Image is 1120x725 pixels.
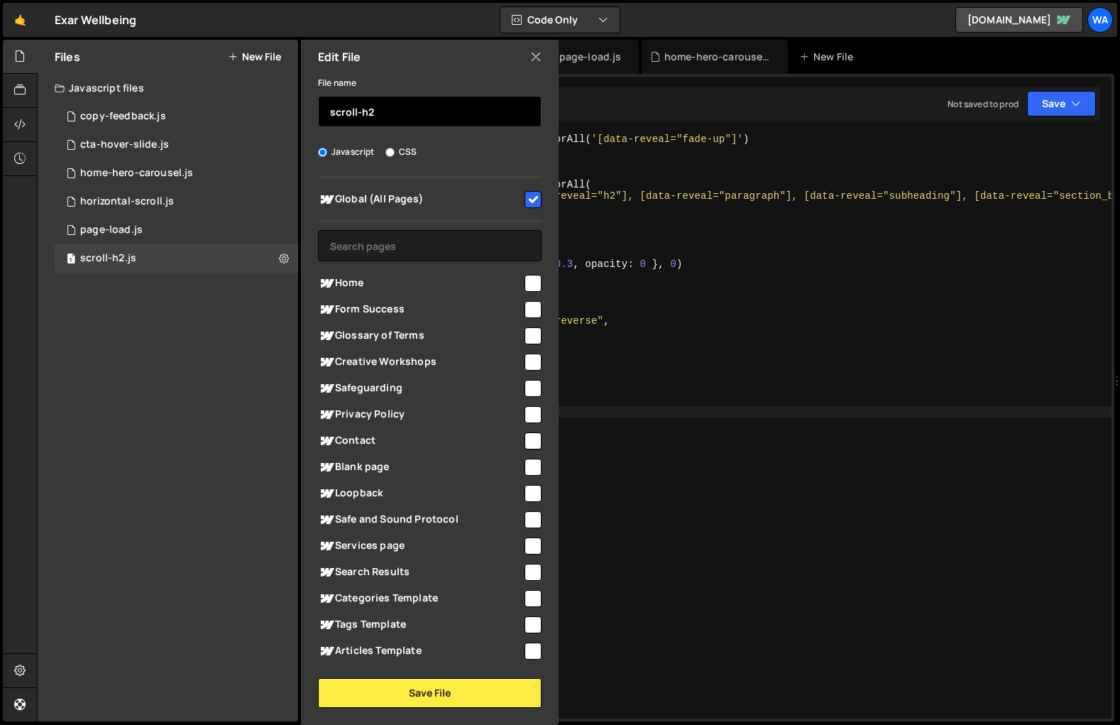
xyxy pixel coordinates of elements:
[318,230,542,261] input: Search pages
[55,244,298,273] div: 16122/45954.js
[80,195,174,208] div: horizontal-scroll.js
[385,145,417,159] label: CSS
[3,3,38,37] a: 🤙
[318,678,542,708] button: Save File
[80,252,136,265] div: scroll-h2.js
[80,224,143,236] div: page-load.js
[385,148,395,157] input: CSS
[318,616,522,633] span: Tags Template
[318,354,522,371] span: Creative Workshops
[318,191,522,208] span: Global (All Pages)
[955,7,1083,33] a: [DOMAIN_NAME]
[799,50,859,64] div: New File
[1027,91,1096,116] button: Save
[67,254,75,266] span: 1
[318,459,522,476] span: Blank page
[318,275,522,292] span: Home
[318,485,522,502] span: Loopback
[1087,7,1113,33] a: wa
[318,564,522,581] span: Search Results
[55,49,80,65] h2: Files
[948,98,1019,110] div: Not saved to prod
[318,148,327,157] input: Javascript
[318,643,522,660] span: Articles Template
[55,102,298,131] div: 16122/43314.js
[318,380,522,397] span: Safeguarding
[318,406,522,423] span: Privacy Policy
[55,216,298,244] div: 16122/44105.js
[559,50,622,64] div: page-load.js
[80,138,169,151] div: cta-hover-slide.js
[80,110,166,123] div: copy-feedback.js
[80,167,193,180] div: home-hero-carousel.js
[318,76,356,90] label: File name
[318,49,361,65] h2: Edit File
[318,432,522,449] span: Contact
[318,96,542,127] input: Name
[55,159,298,187] div: 16122/43585.js
[55,187,298,216] div: horizontal-scroll.js
[228,51,281,62] button: New File
[500,7,620,33] button: Code Only
[318,327,522,344] span: Glossary of Terms
[318,301,522,318] span: Form Success
[318,145,375,159] label: Javascript
[318,590,522,607] span: Categories Template
[318,538,522,555] span: Services page
[55,11,136,28] div: Exar Wellbeing
[318,511,522,528] span: Safe and Sound Protocol
[55,131,298,159] div: 16122/44019.js
[664,50,771,64] div: home-hero-carousel.js
[38,74,298,102] div: Javascript files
